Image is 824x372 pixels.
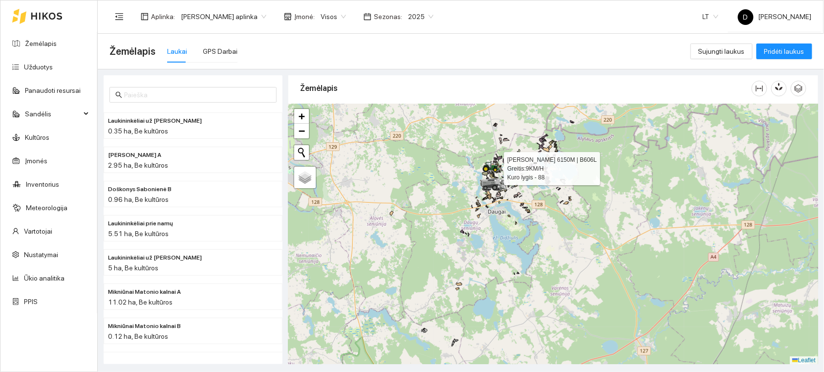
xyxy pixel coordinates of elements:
[181,9,266,24] span: Donato Klimkevičiaus aplinka
[294,109,309,124] a: Zoom in
[25,40,57,47] a: Žemėlapis
[151,11,175,22] span: Aplinka :
[25,104,81,124] span: Sandėlis
[108,298,173,306] span: 11.02 ha, Be kultūros
[752,85,767,92] span: column-width
[691,44,753,59] button: Sujungti laukus
[300,74,752,102] div: Žemėlapis
[109,7,129,26] button: menu-fold
[321,9,346,24] span: Visos
[108,151,161,160] span: Doškonys Sabonienė A
[108,332,168,340] span: 0.12 ha, Be kultūros
[109,44,155,59] span: Žemėlapis
[108,230,169,238] span: 5.51 ha, Be kultūros
[108,116,202,126] span: Laukininkėliai už griovio A
[108,185,172,194] span: Doškonys Sabonienė B
[691,47,753,55] a: Sujungti laukus
[167,46,187,57] div: Laukai
[108,196,169,203] span: 0.96 ha, Be kultūros
[752,81,767,96] button: column-width
[408,9,434,24] span: 2025
[108,161,168,169] span: 2.95 ha, Be kultūros
[764,46,804,57] span: Pridėti laukus
[24,63,53,71] a: Užduotys
[115,12,124,21] span: menu-fold
[25,133,49,141] a: Kultūros
[124,89,271,100] input: Paieška
[294,145,309,160] button: Initiate a new search
[299,110,305,122] span: +
[743,9,748,25] span: D
[284,13,292,21] span: shop
[108,287,181,297] span: Mikniūnai Matonio kalnai A
[24,227,52,235] a: Vartotojai
[738,13,812,21] span: [PERSON_NAME]
[25,157,47,165] a: Įmonės
[294,167,316,188] a: Layers
[374,11,402,22] span: Sezonas :
[698,46,745,57] span: Sujungti laukus
[203,46,238,57] div: GPS Darbai
[757,44,812,59] button: Pridėti laukus
[792,357,816,364] a: Leaflet
[108,219,173,228] span: Laukininkėliai prie namų
[115,91,122,98] span: search
[757,47,812,55] a: Pridėti laukus
[141,13,149,21] span: layout
[25,87,81,94] a: Panaudoti resursai
[26,180,59,188] a: Inventorius
[364,13,371,21] span: calendar
[26,204,67,212] a: Meteorologija
[108,127,168,135] span: 0.35 ha, Be kultūros
[108,264,158,272] span: 5 ha, Be kultūros
[24,298,38,306] a: PPIS
[108,322,181,331] span: Mikniūnai Matonio kalnai B
[108,253,202,263] span: Laukininkėliai už griovio B
[294,11,315,22] span: Įmonė :
[24,251,58,259] a: Nustatymai
[299,125,305,137] span: −
[24,274,65,282] a: Ūkio analitika
[703,9,718,24] span: LT
[294,124,309,138] a: Zoom out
